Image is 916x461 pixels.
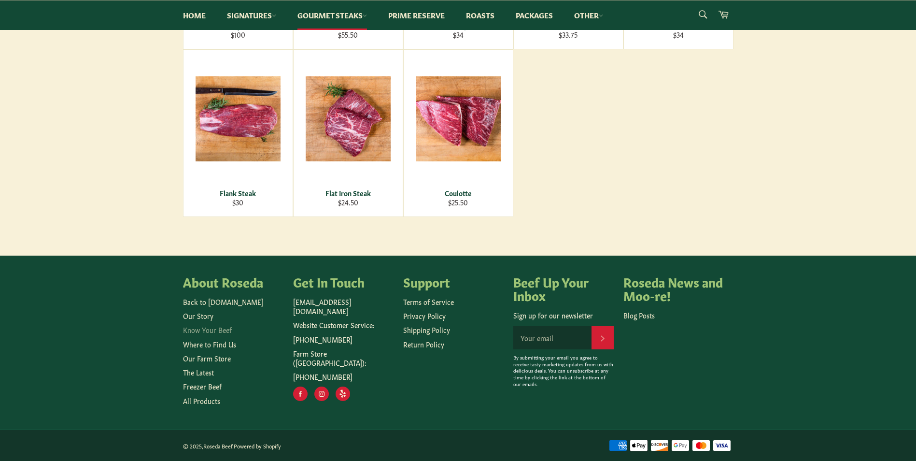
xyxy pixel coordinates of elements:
a: Return Policy [403,339,444,349]
p: [EMAIL_ADDRESS][DOMAIN_NAME] [293,297,394,316]
a: Terms of Service [403,297,454,306]
a: Where to Find Us [183,339,236,349]
a: Privacy Policy [403,311,446,320]
h4: Beef Up Your Inbox [513,275,614,302]
div: $33.75 [520,30,617,39]
img: Coulotte [416,76,501,161]
div: $34 [630,30,727,39]
a: Our Farm Store [183,353,231,363]
a: Prime Reserve [379,0,454,30]
div: Cowboy Steak [189,21,286,30]
div: Flat Iron Steak [299,188,396,198]
p: Website Customer Service: [293,320,394,330]
a: Know Your Beef [183,325,232,334]
a: Our Story [183,311,213,320]
a: Back to [DOMAIN_NAME] [183,297,264,306]
a: Other [564,0,613,30]
p: By submitting your email you agree to receive tasty marketing updates from us with delicious deal... [513,354,614,388]
div: Coulotte [409,188,507,198]
a: Roasts [456,0,504,30]
a: Shipping Policy [403,325,450,334]
p: Farm Store ([GEOGRAPHIC_DATA]): [293,349,394,368]
div: $24.50 [299,198,396,207]
h4: Roseda News and Moo-re! [623,275,724,302]
input: Your email [513,326,592,349]
a: Home [173,0,215,30]
h4: Support [403,275,504,288]
a: Roseda Beef [203,442,232,449]
p: [PHONE_NUMBER] [293,372,394,381]
div: $25.50 [409,198,507,207]
div: Tri-Tip [409,21,507,30]
img: Flat Iron Steak [306,76,391,161]
a: Gourmet Steaks [288,0,377,30]
a: Signatures [217,0,286,30]
p: Sign up for our newsletter [513,311,614,320]
div: Flank Steak [189,188,286,198]
a: Packages [506,0,563,30]
h4: About Roseda [183,275,283,288]
div: $30 [189,198,286,207]
a: Blog Posts [623,310,655,320]
div: $34 [409,30,507,39]
p: [PHONE_NUMBER] [293,335,394,344]
img: Flank Steak [196,76,281,161]
a: Flank Steak Flank Steak $30 [183,49,293,217]
a: Flat Iron Steak Flat Iron Steak $24.50 [293,49,403,217]
div: $100 [189,30,286,39]
a: Freezer Beef [183,381,222,391]
a: Powered by Shopify [234,442,281,449]
a: All Products [183,396,220,405]
small: © 2025, . [183,442,281,449]
h4: Get In Touch [293,275,394,288]
a: The Latest [183,367,214,377]
div: $55.50 [299,30,396,39]
a: Coulotte Coulotte $25.50 [403,49,513,217]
